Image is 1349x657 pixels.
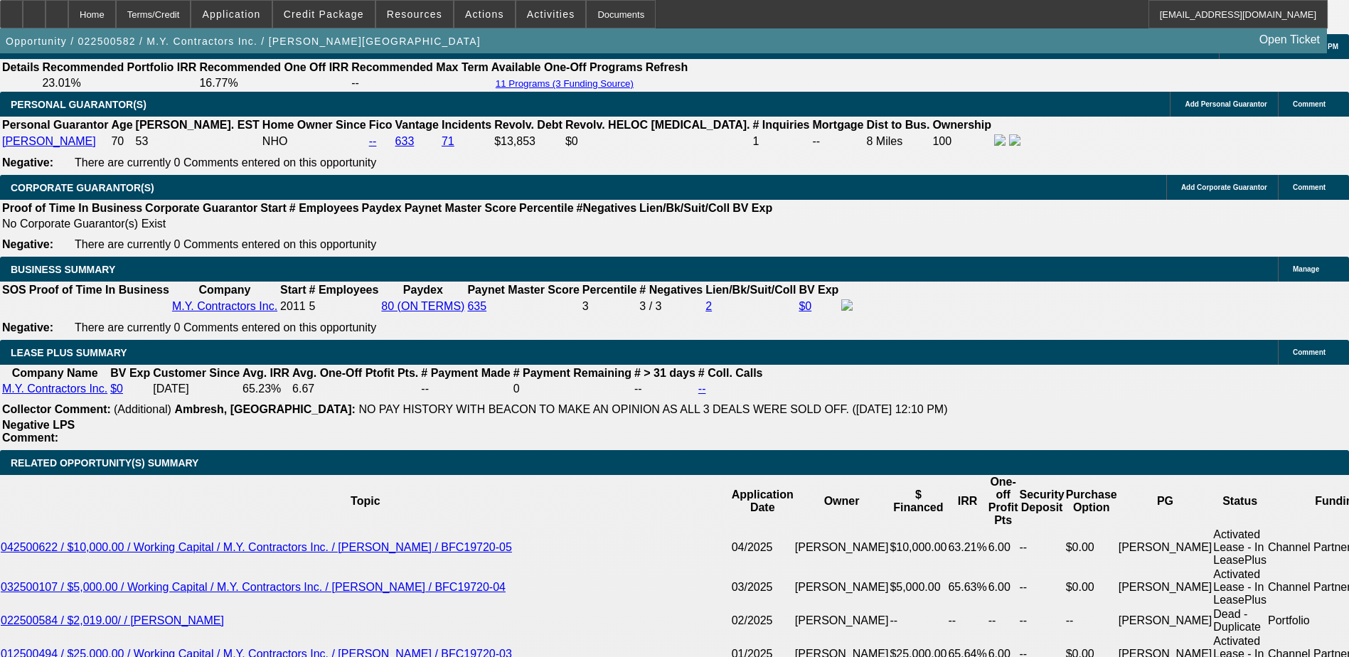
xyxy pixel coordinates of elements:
b: Negative: [2,238,53,250]
b: BV Exp [732,202,772,214]
span: Manage [1293,265,1319,273]
b: # Payment Made [421,367,510,379]
b: Revolv. HELOC [MEDICAL_DATA]. [565,119,750,131]
a: M.Y. Contractors Inc. [2,383,107,395]
th: One-off Profit Pts [988,475,1019,528]
a: 032500107 / $5,000.00 / Working Capital / M.Y. Contractors Inc. / [PERSON_NAME] / BFC19720-04 [1,581,506,593]
td: Dead - Duplicate [1212,607,1267,634]
b: Paynet Master Score [405,202,516,214]
b: Avg. IRR [242,367,289,379]
td: 03/2025 [731,567,794,607]
b: Paydex [403,284,443,296]
td: 70 [110,134,133,149]
b: # Inquiries [752,119,809,131]
b: Ambresh, [GEOGRAPHIC_DATA]: [174,403,356,415]
span: LEASE PLUS SUMMARY [11,347,127,358]
b: Negative: [2,321,53,333]
th: Status [1212,475,1267,528]
a: 635 [467,300,486,312]
span: Credit Package [284,9,364,20]
button: Actions [454,1,515,28]
b: Personal Guarantor [2,119,108,131]
td: -- [812,134,865,149]
button: Credit Package [273,1,375,28]
td: $13,853 [494,134,563,149]
td: 100 [932,134,992,149]
td: No Corporate Guarantor(s) Exist [1,217,779,231]
td: [DATE] [152,382,240,396]
td: 53 [135,134,260,149]
td: -- [889,607,947,634]
span: Actions [465,9,504,20]
td: [PERSON_NAME] [794,528,890,567]
span: Resources [387,9,442,20]
b: Corporate Guarantor [145,202,257,214]
td: -- [420,382,511,396]
span: PERSONAL GUARANTOR(S) [11,99,146,110]
b: Age [111,119,132,131]
span: There are currently 0 Comments entered on this opportunity [75,156,376,169]
b: Percentile [519,202,573,214]
td: 04/2025 [731,528,794,567]
b: Paydex [362,202,402,214]
td: 2011 [279,299,306,314]
td: $5,000.00 [889,567,947,607]
img: facebook-icon.png [994,134,1006,146]
td: 65.23% [242,382,290,396]
td: -- [1019,528,1065,567]
a: -- [698,383,706,395]
b: # Coll. Calls [698,367,763,379]
td: -- [1019,567,1065,607]
span: RELATED OPPORTUNITY(S) SUMMARY [11,457,198,469]
td: Activated Lease - In LeasePlus [1212,528,1267,567]
th: Owner [794,475,890,528]
td: -- [1019,607,1065,634]
td: 16.77% [198,76,349,90]
td: [PERSON_NAME] [794,607,890,634]
div: 3 / 3 [639,300,703,313]
b: Ownership [932,119,991,131]
a: 80 (ON TERMS) [381,300,464,312]
b: Start [260,202,286,214]
td: 6.00 [988,567,1019,607]
th: Recommended Max Term [351,60,489,75]
th: PG [1118,475,1213,528]
button: Application [191,1,271,28]
td: 8 Miles [866,134,931,149]
td: [PERSON_NAME] [1118,528,1213,567]
span: BUSINESS SUMMARY [11,264,115,275]
span: Activities [527,9,575,20]
b: Home Owner Since [262,119,366,131]
th: Proof of Time In Business [1,201,143,215]
td: $10,000.00 [889,528,947,567]
th: Recommended One Off IRR [198,60,349,75]
b: # > 31 days [634,367,695,379]
td: -- [988,607,1019,634]
td: [PERSON_NAME] [794,567,890,607]
a: $0 [799,300,811,312]
th: Refresh [645,60,689,75]
td: 23.01% [41,76,197,90]
td: 6.67 [292,382,419,396]
th: Application Date [731,475,794,528]
span: There are currently 0 Comments entered on this opportunity [75,238,376,250]
b: BV Exp [110,367,150,379]
b: Negative LPS Comment: [2,419,75,444]
th: Available One-Off Programs [491,60,644,75]
td: 1 [752,134,810,149]
b: Start [280,284,306,296]
a: 2 [705,300,712,312]
a: [PERSON_NAME] [2,135,96,147]
div: 3 [582,300,636,313]
b: Revolv. Debt [494,119,562,131]
b: Mortgage [813,119,864,131]
b: Dist to Bus. [867,119,930,131]
b: Company Name [12,367,98,379]
span: Comment [1293,348,1326,356]
b: Company [199,284,251,296]
td: 6.00 [988,528,1019,567]
b: Avg. One-Off Ptofit Pts. [292,367,418,379]
a: 633 [395,135,415,147]
b: Vantage [395,119,439,131]
img: linkedin-icon.png [1009,134,1020,146]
